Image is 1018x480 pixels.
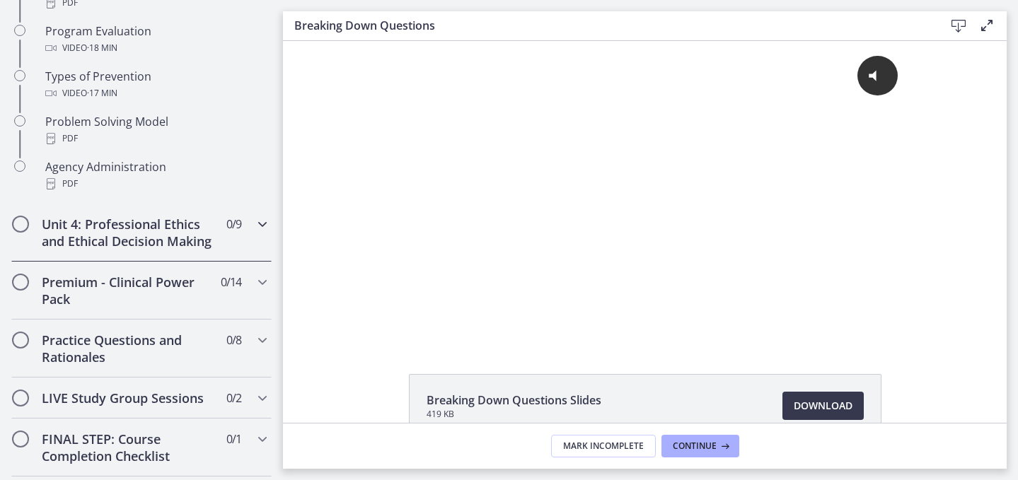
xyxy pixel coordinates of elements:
span: · 18 min [87,40,117,57]
span: Continue [673,440,717,452]
h2: Unit 4: Professional Ethics and Ethical Decision Making [42,216,214,250]
button: Continue [661,435,739,457]
span: 0 / 8 [226,332,241,349]
span: Download [794,397,852,414]
span: · 17 min [87,85,117,102]
h3: Breaking Down Questions [294,17,922,34]
span: 0 / 9 [226,216,241,233]
div: Types of Prevention [45,68,266,102]
div: PDF [45,175,266,192]
div: PDF [45,130,266,147]
h2: Practice Questions and Rationales [42,332,214,365]
span: Breaking Down Questions Slides [427,392,601,409]
h2: Premium - Clinical Power Pack [42,274,214,308]
iframe: Video Lesson [283,41,1007,341]
h2: LIVE Study Group Sessions [42,390,214,406]
div: Video [45,85,266,102]
a: Download [782,392,864,420]
div: Problem Solving Model [45,113,266,147]
span: 0 / 2 [226,390,241,406]
span: 419 KB [427,409,601,420]
div: Program Evaluation [45,23,266,57]
span: 0 / 1 [226,431,241,447]
span: 0 / 14 [221,274,241,291]
button: Mark Incomplete [551,435,656,457]
h2: FINAL STEP: Course Completion Checklist [42,431,214,464]
span: Mark Incomplete [563,440,644,452]
div: Agency Administration [45,158,266,192]
div: Video [45,40,266,57]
